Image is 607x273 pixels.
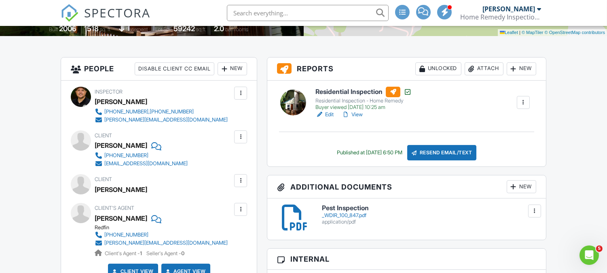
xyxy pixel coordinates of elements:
span: SPECTORA [84,4,150,21]
a: Pest Inspection _WDIR_100_847.pdf application/pdf [322,205,536,225]
a: [PERSON_NAME][EMAIL_ADDRESS][DOMAIN_NAME] [95,116,228,124]
div: New [507,62,536,75]
span: basement [126,26,148,32]
span: Lot Size [155,26,172,32]
div: Resend Email/Text [407,145,477,160]
span: Seller's Agent - [146,250,184,256]
div: Published at [DATE] 6:50 PM [337,149,402,156]
div: Home Remedy Inspection Services [460,13,541,21]
div: [PERSON_NAME][EMAIL_ADDRESS][DOMAIN_NAME] [104,240,228,246]
div: [PERSON_NAME] [95,96,147,108]
strong: 0 [181,250,184,256]
span: Client [95,132,112,139]
a: SPECTORA [61,11,150,28]
h6: Residential Inspection [315,87,412,97]
input: Search everything... [227,5,389,21]
a: [PHONE_NUMBER] [95,231,228,239]
div: [PERSON_NAME] [95,139,147,151]
span: Client's Agent [95,205,134,211]
div: 1518 [84,24,99,33]
div: [PERSON_NAME][EMAIL_ADDRESS][DOMAIN_NAME] [104,117,228,123]
a: View [342,111,363,119]
div: 59242 [173,24,195,33]
span: sq. ft. [100,26,111,32]
img: The Best Home Inspection Software - Spectora [61,4,78,22]
h3: Additional Documents [267,175,546,198]
h3: People [61,58,257,81]
span: bathrooms [225,26,248,32]
h6: Pest Inspection [322,205,536,212]
div: New [218,62,247,75]
a: Edit [315,111,334,119]
h3: Reports [267,58,546,81]
div: _WDIR_100_847.pdf [322,212,536,219]
span: 5 [596,245,603,252]
div: Unlocked [415,62,461,75]
span: Client's Agent - [105,250,143,256]
a: © OpenStreetMap contributors [545,30,605,35]
div: Redfin [95,224,234,231]
div: [PHONE_NUMBER] [104,152,148,159]
span: | [519,30,520,35]
span: sq.ft. [196,26,206,32]
a: [PERSON_NAME] [95,212,147,224]
a: Leaflet [500,30,518,35]
div: Attach [465,62,503,75]
span: Built [49,26,58,32]
div: application/pdf [322,219,536,225]
a: [EMAIL_ADDRESS][DOMAIN_NAME] [95,160,188,168]
div: Disable Client CC Email [135,62,214,75]
div: [PERSON_NAME] [95,183,147,196]
span: Inspector [95,89,123,95]
div: 2.0 [214,24,224,33]
div: [PHONE_NUMBER],[PHONE_NUMBER] [104,109,194,115]
div: [PHONE_NUMBER] [104,232,148,238]
div: [EMAIL_ADDRESS][DOMAIN_NAME] [104,160,188,167]
div: New [507,180,536,193]
div: 2006 [59,24,76,33]
div: Buyer viewed [DATE] 10:25 am [315,104,412,111]
span: Client [95,176,112,182]
a: [PERSON_NAME][EMAIL_ADDRESS][DOMAIN_NAME] [95,239,228,247]
a: [PHONE_NUMBER],[PHONE_NUMBER] [95,108,228,116]
a: [PHONE_NUMBER] [95,151,188,160]
h3: Internal [267,249,546,270]
div: [PERSON_NAME] [482,5,535,13]
a: © MapTiler [522,30,544,35]
div: Residential Inspection - Home Remedy [315,98,412,104]
a: Residential Inspection Residential Inspection - Home Remedy Buyer viewed [DATE] 10:25 am [315,87,412,111]
iframe: Intercom live chat [580,245,599,265]
strong: 1 [140,250,142,256]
